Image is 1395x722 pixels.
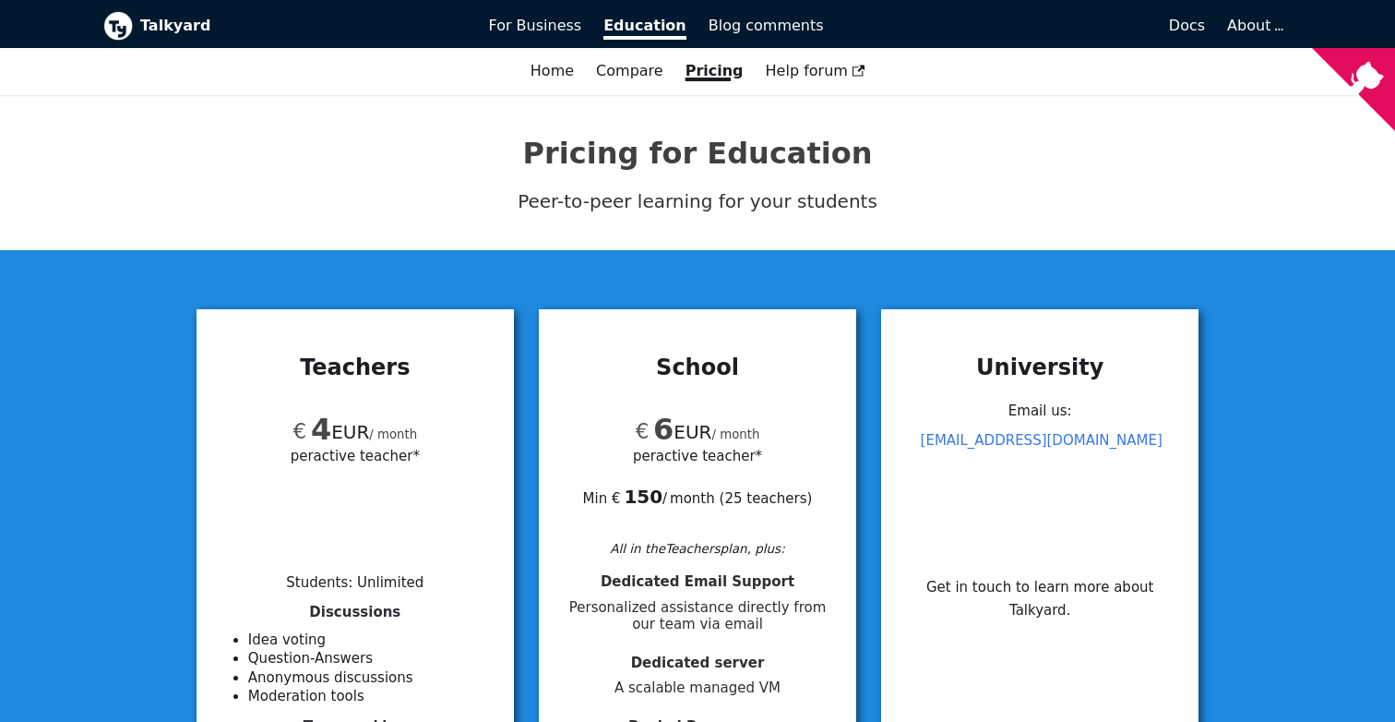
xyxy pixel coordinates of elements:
span: Help forum [766,62,865,79]
h3: Teachers [219,354,492,381]
h1: Pricing for Education [103,135,1292,172]
span: per active teacher* [291,445,420,466]
li: Anonymous discussions [248,668,492,688]
div: Email us: [903,396,1176,536]
li: Students : Unlimited [286,574,423,591]
a: Home [519,55,585,87]
h4: Discussions [219,604,492,621]
span: € [636,419,650,443]
h3: School [561,354,834,381]
h3: University [903,354,1176,381]
a: Blog comments [697,10,835,42]
div: Min € / month ( 25 teachers ) [561,466,834,509]
li: Idea voting [248,631,492,650]
li: Moderation tools [248,687,492,706]
b: 150 [624,486,662,508]
a: Education [592,10,697,42]
div: All in the Teachers plan, plus: [561,538,834,559]
a: For Business [478,10,593,42]
a: [EMAIL_ADDRESS][DOMAIN_NAME] [921,432,1162,449]
span: € [292,419,306,443]
p: Peer-to-peer learning for your students [103,187,1292,217]
span: Docs [1169,17,1205,34]
a: Docs [835,10,1217,42]
small: / month [369,427,417,441]
span: Dedicated Email Support [601,573,794,590]
span: 4 [311,412,331,447]
span: EUR [636,421,712,443]
a: Help forum [755,55,876,87]
span: Blog comments [709,17,824,34]
span: EUR [292,421,369,443]
small: / month [712,427,760,441]
a: Talkyard logoTalkyard [103,11,463,41]
span: 6 [653,412,674,447]
img: Talkyard logo [103,11,133,41]
li: Question-Answers [248,649,492,668]
span: A scalable managed VM [561,680,834,697]
span: Education [603,17,686,40]
span: per active teacher* [633,445,762,466]
a: Compare [596,62,663,79]
a: Pricing [674,55,755,87]
span: For Business [489,17,582,34]
b: Talkyard [140,14,463,38]
p: Get in touch to learn more about Talkyard. [903,576,1176,622]
a: About [1227,17,1281,34]
span: Personalized assistance directly from our team via email [561,599,834,634]
span: Dedicated server [631,655,765,671]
